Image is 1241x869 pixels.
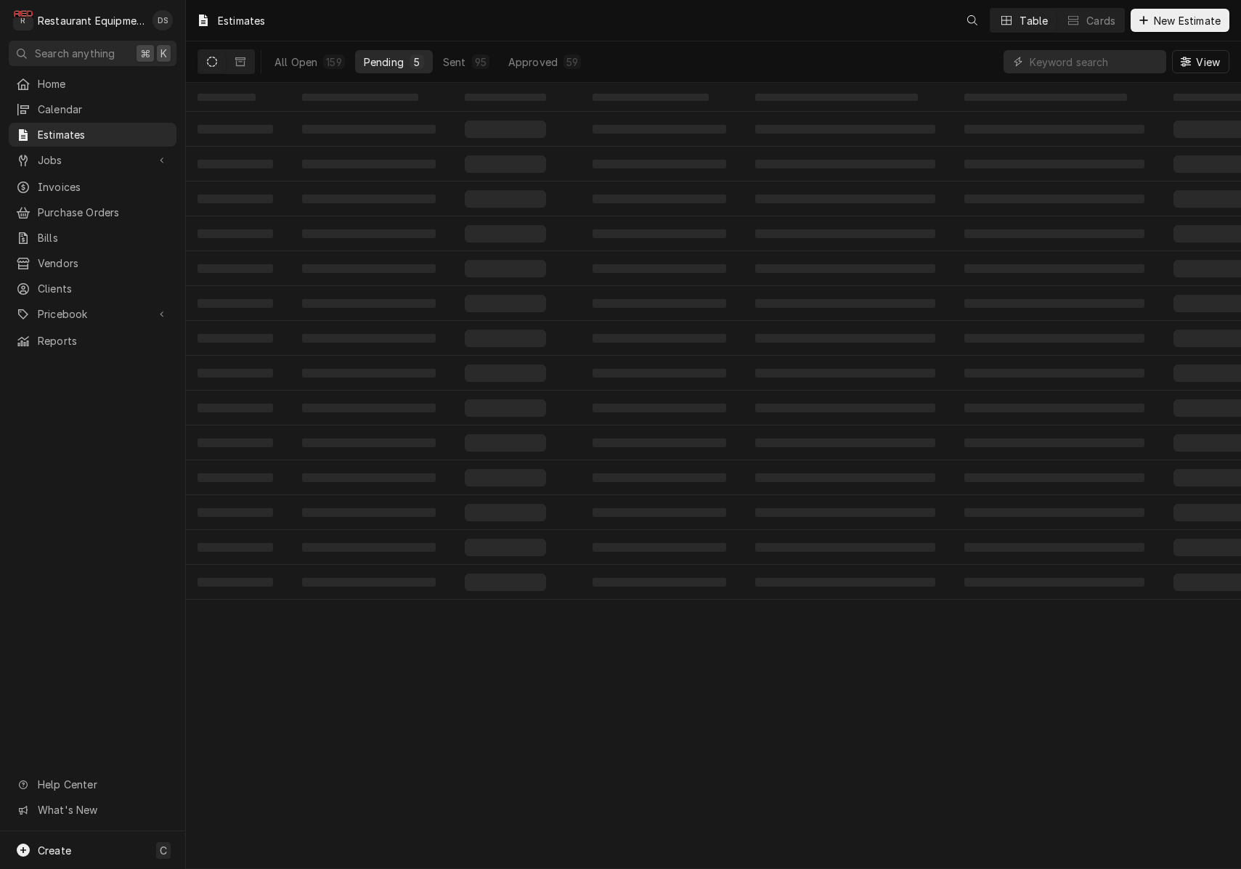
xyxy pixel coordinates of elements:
[9,226,176,250] a: Bills
[755,299,935,308] span: ‌
[38,102,169,117] span: Calendar
[198,229,273,238] span: ‌
[38,127,169,142] span: Estimates
[755,473,935,482] span: ‌
[465,225,546,242] span: ‌
[964,229,1144,238] span: ‌
[9,200,176,224] a: Purchase Orders
[302,264,436,273] span: ‌
[755,195,935,203] span: ‌
[964,334,1144,343] span: ‌
[38,333,169,348] span: Reports
[198,299,273,308] span: ‌
[755,404,935,412] span: ‌
[755,578,935,587] span: ‌
[198,125,273,134] span: ‌
[152,10,173,30] div: Derek Stewart's Avatar
[198,578,273,587] span: ‌
[160,46,167,61] span: K
[465,469,546,486] span: ‌
[302,94,418,101] span: ‌
[755,160,935,168] span: ‌
[755,438,935,447] span: ‌
[465,94,546,101] span: ‌
[465,121,546,138] span: ‌
[593,508,726,517] span: ‌
[302,369,436,378] span: ‌
[1131,9,1229,32] button: New Estimate
[9,97,176,121] a: Calendar
[465,574,546,591] span: ‌
[274,54,317,70] div: All Open
[465,260,546,277] span: ‌
[964,125,1144,134] span: ‌
[302,508,436,517] span: ‌
[152,10,173,30] div: DS
[1030,50,1159,73] input: Keyword search
[593,264,726,273] span: ‌
[593,578,726,587] span: ‌
[38,179,169,195] span: Invoices
[302,125,436,134] span: ‌
[38,13,145,28] div: Restaurant Equipment Diagnostics
[964,369,1144,378] span: ‌
[964,264,1144,273] span: ‌
[9,798,176,822] a: Go to What's New
[302,334,436,343] span: ‌
[755,508,935,517] span: ‌
[443,54,466,70] div: Sent
[465,155,546,173] span: ‌
[755,229,935,238] span: ‌
[198,160,273,168] span: ‌
[9,148,176,172] a: Go to Jobs
[465,504,546,521] span: ‌
[593,438,726,447] span: ‌
[1193,54,1223,70] span: View
[964,160,1144,168] span: ‌
[964,195,1144,203] span: ‌
[593,369,726,378] span: ‌
[198,543,273,552] span: ‌
[9,175,176,199] a: Invoices
[13,10,33,30] div: R
[465,330,546,347] span: ‌
[755,125,935,134] span: ‌
[1151,13,1224,28] span: New Estimate
[964,94,1127,101] span: ‌
[465,295,546,312] span: ‌
[593,195,726,203] span: ‌
[198,369,273,378] span: ‌
[35,46,115,61] span: Search anything
[508,54,558,70] div: Approved
[9,302,176,326] a: Go to Pricebook
[198,195,273,203] span: ‌
[198,94,256,101] span: ‌
[38,802,168,817] span: What's New
[198,334,273,343] span: ‌
[302,438,436,447] span: ‌
[593,125,726,134] span: ‌
[593,404,726,412] span: ‌
[593,94,709,101] span: ‌
[186,83,1241,869] table: Pending Estimates List Loading
[465,190,546,208] span: ‌
[302,578,436,587] span: ‌
[198,508,273,517] span: ‌
[38,777,168,792] span: Help Center
[964,438,1144,447] span: ‌
[364,54,404,70] div: Pending
[140,46,150,61] span: ⌘
[475,54,487,70] div: 95
[465,399,546,417] span: ‌
[38,230,169,245] span: Bills
[160,843,167,858] span: C
[302,543,436,552] span: ‌
[465,434,546,452] span: ‌
[593,229,726,238] span: ‌
[302,195,436,203] span: ‌
[465,364,546,382] span: ‌
[964,473,1144,482] span: ‌
[755,543,935,552] span: ‌
[1086,13,1115,28] div: Cards
[38,76,169,91] span: Home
